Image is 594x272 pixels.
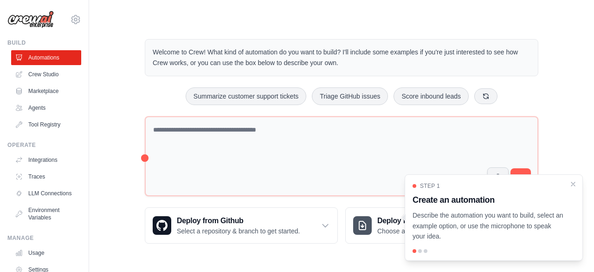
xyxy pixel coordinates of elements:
a: Crew Studio [11,67,81,82]
p: Describe the automation you want to build, select an example option, or use the microphone to spe... [413,210,564,242]
p: Select a repository & branch to get started. [177,226,300,236]
a: Tool Registry [11,117,81,132]
h3: Deploy from Github [177,215,300,226]
p: Welcome to Crew! What kind of automation do you want to build? I'll include some examples if you'... [153,47,530,68]
button: Summarize customer support tickets [186,87,306,105]
a: Marketplace [11,84,81,99]
div: Manage [7,234,81,242]
p: Choose a zip file to upload. [377,226,456,236]
div: Build [7,39,81,46]
h3: Create an automation [413,193,564,206]
button: Triage GitHub issues [312,87,388,105]
h3: Deploy from zip file [377,215,456,226]
a: Integrations [11,153,81,167]
img: Logo [7,11,54,28]
span: Step 1 [420,182,440,190]
div: Operate [7,141,81,149]
button: Score inbound leads [394,87,469,105]
a: LLM Connections [11,186,81,201]
a: Usage [11,245,81,260]
a: Environment Variables [11,203,81,225]
a: Traces [11,169,81,184]
a: Agents [11,100,81,115]
button: Close walkthrough [569,180,577,188]
a: Automations [11,50,81,65]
